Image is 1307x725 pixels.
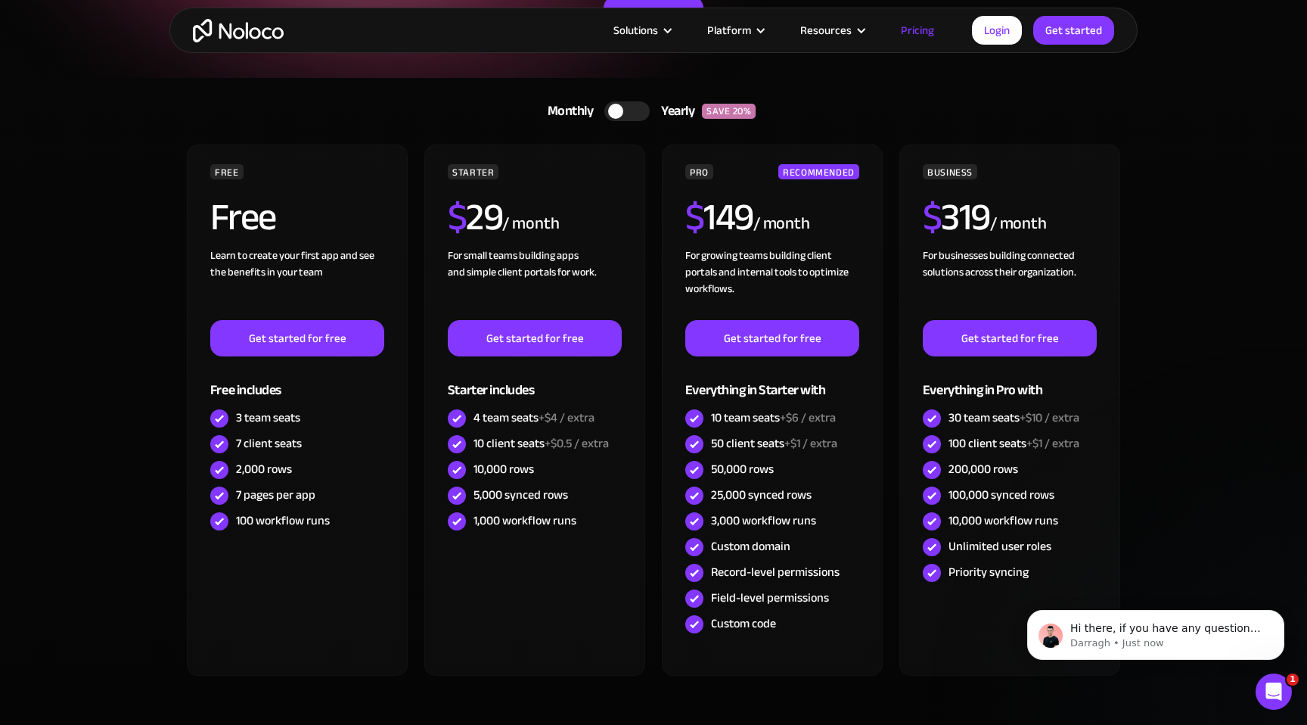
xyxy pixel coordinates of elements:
[473,487,568,503] div: 5,000 synced rows
[711,409,836,426] div: 10 team seats
[1004,578,1307,684] iframe: Intercom notifications message
[210,247,384,320] div: Learn to create your first app and see the benefits in your team ‍
[990,212,1047,236] div: / month
[448,182,467,253] span: $
[448,247,622,320] div: For small teams building apps and simple client portals for work. ‍
[688,20,781,40] div: Platform
[236,435,302,452] div: 7 client seats
[529,100,605,123] div: Monthly
[923,320,1097,356] a: Get started for free
[473,461,534,478] div: 10,000 rows
[882,20,953,40] a: Pricing
[948,487,1054,503] div: 100,000 synced rows
[650,100,702,123] div: Yearly
[711,615,776,632] div: Custom code
[502,212,559,236] div: / month
[545,432,609,455] span: +$0.5 / extra
[778,164,859,179] div: RECOMMENDED
[473,512,576,529] div: 1,000 workflow runs
[753,212,810,236] div: / month
[595,20,688,40] div: Solutions
[948,538,1051,555] div: Unlimited user roles
[1026,432,1079,455] span: +$1 / extra
[539,406,595,429] span: +$4 / extra
[210,164,244,179] div: FREE
[781,20,882,40] div: Resources
[711,487,812,503] div: 25,000 synced rows
[473,409,595,426] div: 4 team seats
[685,320,859,356] a: Get started for free
[711,461,774,478] div: 50,000 rows
[800,20,852,40] div: Resources
[210,198,276,236] h2: Free
[948,435,1079,452] div: 100 client seats
[784,432,837,455] span: +$1 / extra
[711,590,829,606] div: Field-level permissions
[210,320,384,356] a: Get started for free
[923,182,942,253] span: $
[702,104,756,119] div: SAVE 20%
[193,19,284,42] a: home
[711,538,790,555] div: Custom domain
[448,356,622,406] div: Starter includes
[448,320,622,356] a: Get started for free
[711,512,816,529] div: 3,000 workflow runs
[236,409,300,426] div: 3 team seats
[948,409,1079,426] div: 30 team seats
[711,435,837,452] div: 50 client seats
[236,487,315,503] div: 7 pages per app
[948,564,1029,580] div: Priority syncing
[1020,406,1079,429] span: +$10 / extra
[448,198,503,236] h2: 29
[236,512,330,529] div: 100 workflow runs
[707,20,751,40] div: Platform
[685,247,859,320] div: For growing teams building client portals and internal tools to optimize workflows.
[1033,16,1114,45] a: Get started
[972,16,1022,45] a: Login
[923,164,977,179] div: BUSINESS
[210,356,384,406] div: Free includes
[685,164,713,179] div: PRO
[923,356,1097,406] div: Everything in Pro with
[780,406,836,429] span: +$6 / extra
[711,564,840,580] div: Record-level permissions
[1256,674,1292,710] iframe: Intercom live chat
[685,182,704,253] span: $
[1287,674,1299,686] span: 1
[948,512,1058,529] div: 10,000 workflow runs
[613,20,658,40] div: Solutions
[685,356,859,406] div: Everything in Starter with
[923,198,990,236] h2: 319
[448,164,498,179] div: STARTER
[685,198,753,236] h2: 149
[923,247,1097,320] div: For businesses building connected solutions across their organization. ‍
[473,435,609,452] div: 10 client seats
[948,461,1018,478] div: 200,000 rows
[236,461,292,478] div: 2,000 rows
